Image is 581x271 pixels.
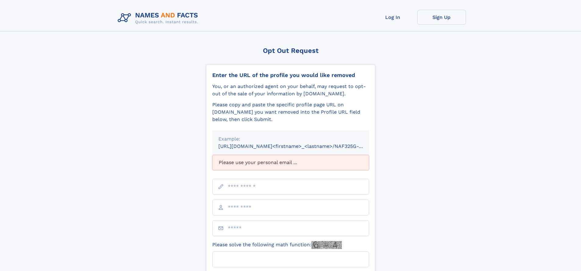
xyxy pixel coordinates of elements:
div: Enter the URL of the profile you would like removed [212,72,369,79]
div: Please use your personal email ... [212,155,369,170]
label: Please solve the following math function: [212,241,342,249]
img: Logo Names and Facts [115,10,203,26]
a: Log In [368,10,417,25]
div: Opt Out Request [206,47,375,54]
div: You, or an authorized agent on your behalf, may request to opt-out of the sale of your informatio... [212,83,369,97]
a: Sign Up [417,10,466,25]
div: Please copy and paste the specific profile page URL on [DOMAIN_NAME] you want removed into the Pr... [212,101,369,123]
div: Example: [218,135,363,143]
small: [URL][DOMAIN_NAME]<firstname>_<lastname>/NAF325G-xxxxxxxx [218,143,381,149]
